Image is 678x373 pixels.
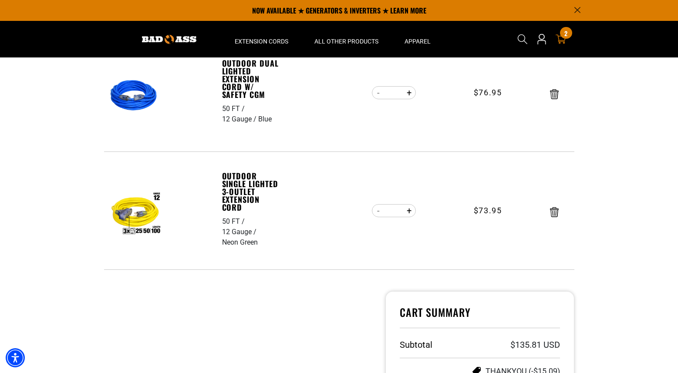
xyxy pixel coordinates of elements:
[235,37,288,45] span: Extension Cords
[405,37,431,45] span: Apparel
[301,21,391,57] summary: All Other Products
[564,30,567,37] span: 2
[108,69,162,124] img: Blue
[222,227,258,237] div: 12 Gauge
[222,237,258,248] div: Neon Green
[550,91,559,97] a: Remove Outdoor Dual Lighted Extension Cord w/ Safety CGM - 50 FT / 12 Gauge / Blue
[535,21,549,57] a: Open this option
[222,104,246,114] div: 50 FT
[222,59,282,98] a: Outdoor Dual Lighted Extension Cord w/ Safety CGM
[258,114,272,124] div: Blue
[222,216,246,227] div: 50 FT
[550,209,559,215] a: Remove Outdoor Single Lighted 3-Outlet Extension Cord - 50 FT / 12 Gauge / Neon Green
[108,187,162,242] img: Outdoor Single Lighted 3-Outlet Extension Cord
[516,32,530,46] summary: Search
[400,340,432,349] h3: Subtotal
[222,172,282,211] a: Outdoor Single Lighted 3-Outlet Extension Cord
[6,348,25,367] div: Accessibility Menu
[385,203,402,218] input: Quantity for Outdoor Single Lighted 3-Outlet Extension Cord
[142,35,196,44] img: Bad Ass Extension Cords
[474,87,502,98] span: $76.95
[391,21,444,57] summary: Apparel
[510,340,560,349] p: $135.81 USD
[400,306,560,328] h4: Cart Summary
[222,21,301,57] summary: Extension Cords
[474,205,502,216] span: $73.95
[385,85,402,100] input: Quantity for Outdoor Dual Lighted Extension Cord w/ Safety CGM
[314,37,378,45] span: All Other Products
[222,114,258,124] div: 12 Gauge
